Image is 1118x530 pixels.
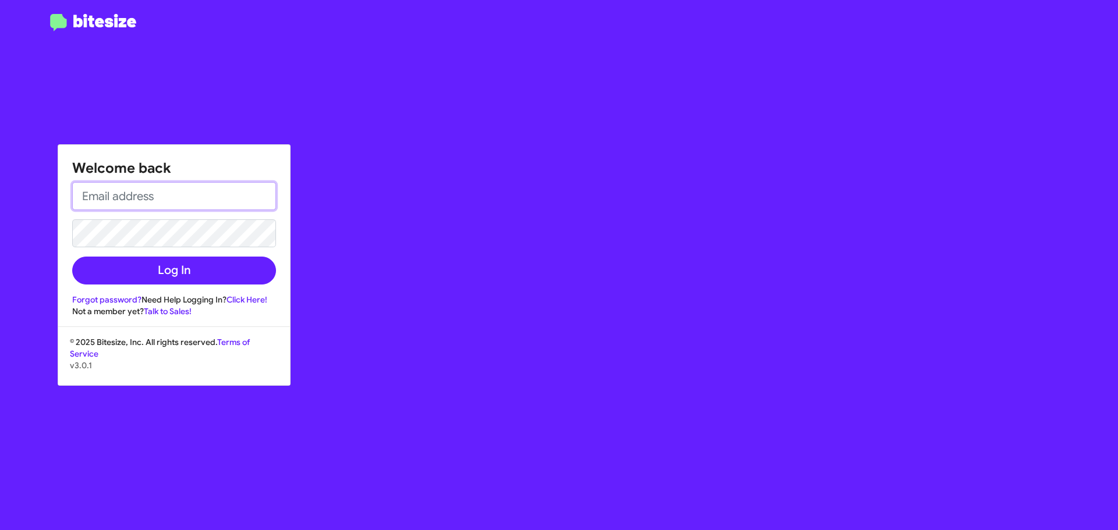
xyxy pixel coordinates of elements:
[70,360,278,371] p: v3.0.1
[72,159,276,177] h1: Welcome back
[72,294,276,305] div: Need Help Logging In?
[144,306,192,316] a: Talk to Sales!
[72,294,141,305] a: Forgot password?
[227,294,267,305] a: Click Here!
[58,336,290,385] div: © 2025 Bitesize, Inc. All rights reserved.
[72,182,276,210] input: Email address
[72,257,276,284] button: Log In
[72,305,276,317] div: Not a member yet?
